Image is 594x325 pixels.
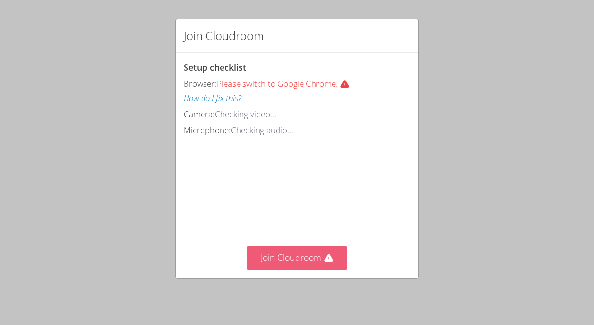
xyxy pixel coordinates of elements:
span: Browser: [184,78,217,89]
span: Setup checklist [184,61,246,73]
span: Microphone: [184,124,231,136]
button: How do I fix this? [184,91,241,105]
h2: Join Cloudroom [184,27,264,44]
button: Join Cloudroom [247,246,347,270]
span: Checking audio... [231,124,293,136]
span: Camera: [184,108,215,120]
span: Checking video... [215,108,276,120]
span: Please switch to Google Chrome. [217,78,353,89]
